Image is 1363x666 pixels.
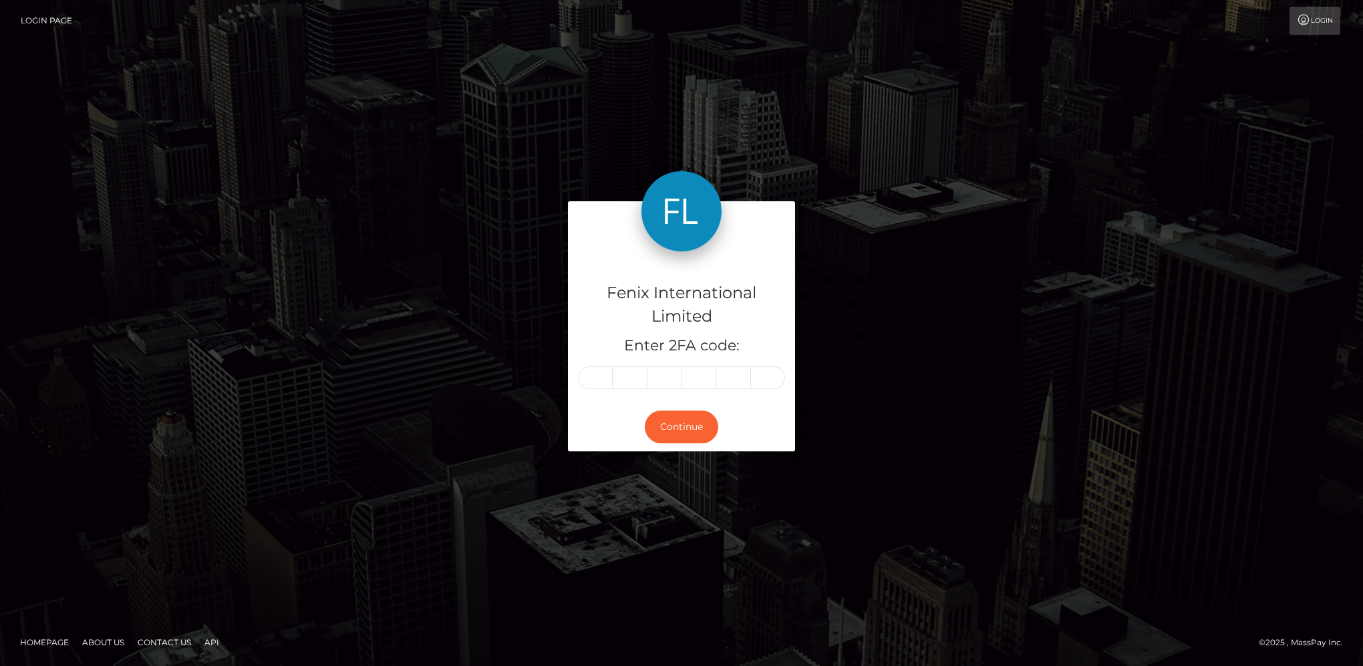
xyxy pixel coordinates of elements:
[578,282,785,328] h4: Fenix International Limited
[1290,7,1340,35] a: Login
[578,336,785,356] h5: Enter 2FA code:
[199,632,224,653] a: API
[641,171,722,251] img: Fenix International Limited
[15,632,74,653] a: Homepage
[77,632,130,653] a: About Us
[21,7,72,35] a: Login Page
[1259,635,1353,650] div: © 2025 , MassPay Inc.
[132,632,196,653] a: Contact Us
[645,411,718,443] button: Continue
